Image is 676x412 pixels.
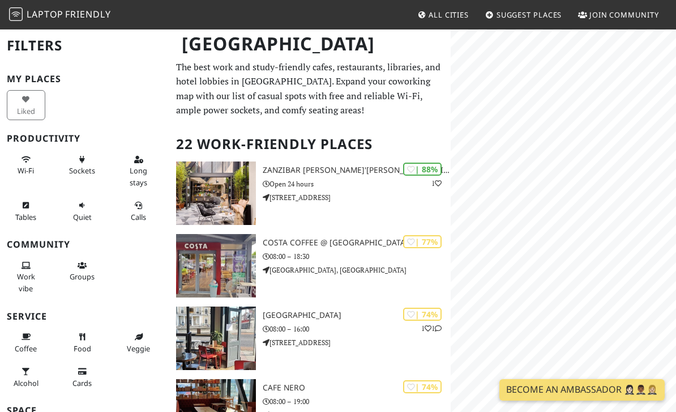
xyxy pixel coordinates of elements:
[9,7,23,21] img: LaptopFriendly
[263,165,451,175] h3: Zanzibar [PERSON_NAME]'[PERSON_NAME] Bridge
[7,150,45,180] button: Wi-Fi
[127,343,150,354] span: Veggie
[7,362,45,392] button: Alcohol
[403,163,442,176] div: | 88%
[65,8,110,20] span: Friendly
[176,307,256,370] img: Grove Road Cafe
[497,10,562,20] span: Suggest Places
[7,239,162,250] h3: Community
[481,5,567,25] a: Suggest Places
[574,5,664,25] a: Join Community
[263,324,451,334] p: 08:00 – 16:00
[17,271,35,293] span: People working
[119,328,158,358] button: Veggie
[72,378,92,388] span: Credit cards
[403,235,442,248] div: | 77%
[499,379,665,401] a: Become an Ambassador 🤵🏻‍♀️🤵🏾‍♂️🤵🏼‍♀️
[14,378,38,388] span: Alcohol
[69,165,95,176] span: Power sockets
[176,127,444,162] h2: 22 Work-Friendly Places
[7,256,45,298] button: Work vibe
[169,162,451,225] a: Zanzibar Locke, Ha'penny Bridge | 88% 1 Zanzibar [PERSON_NAME]'[PERSON_NAME] Bridge Open 24 hours...
[63,256,102,286] button: Groups
[74,343,91,354] span: Food
[7,133,162,144] h3: Productivity
[63,362,102,392] button: Cards
[131,212,146,222] span: Video/audio calls
[130,165,147,187] span: Long stays
[403,380,442,393] div: | 74%
[263,179,451,189] p: Open 24 hours
[9,5,111,25] a: LaptopFriendly LaptopFriendly
[70,271,95,282] span: Group tables
[7,328,45,358] button: Coffee
[263,337,451,348] p: [STREET_ADDRESS]
[7,196,45,226] button: Tables
[169,234,451,298] a: Costa Coffee @ Park Pointe | 77% Costa Coffee @ [GEOGRAPHIC_DATA] 08:00 – 18:30 [GEOGRAPHIC_DATA]...
[413,5,473,25] a: All Cities
[429,10,469,20] span: All Cities
[15,343,37,354] span: Coffee
[18,165,34,176] span: Stable Wi-Fi
[263,311,451,320] h3: [GEOGRAPHIC_DATA]
[27,8,63,20] span: Laptop
[431,178,442,189] p: 1
[263,396,451,407] p: 08:00 – 19:00
[263,265,451,275] p: [GEOGRAPHIC_DATA], [GEOGRAPHIC_DATA]
[421,323,442,334] p: 1 1
[403,308,442,321] div: | 74%
[173,28,449,60] h1: [GEOGRAPHIC_DATA]
[119,196,158,226] button: Calls
[119,150,158,192] button: Long stays
[63,328,102,358] button: Food
[176,60,444,118] p: The best work and study-friendly cafes, restaurants, libraries, and hotel lobbies in [GEOGRAPHIC_...
[263,192,451,203] p: [STREET_ADDRESS]
[15,212,36,222] span: Work-friendly tables
[73,212,92,222] span: Quiet
[263,251,451,262] p: 08:00 – 18:30
[176,234,256,298] img: Costa Coffee @ Park Pointe
[7,311,162,322] h3: Service
[169,307,451,370] a: Grove Road Cafe | 74% 11 [GEOGRAPHIC_DATA] 08:00 – 16:00 [STREET_ADDRESS]
[589,10,659,20] span: Join Community
[176,162,256,225] img: Zanzibar Locke, Ha'penny Bridge
[7,74,162,84] h3: My Places
[263,238,451,248] h3: Costa Coffee @ [GEOGRAPHIC_DATA]
[63,150,102,180] button: Sockets
[63,196,102,226] button: Quiet
[263,383,451,393] h3: Cafe Nero
[7,28,162,63] h2: Filters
